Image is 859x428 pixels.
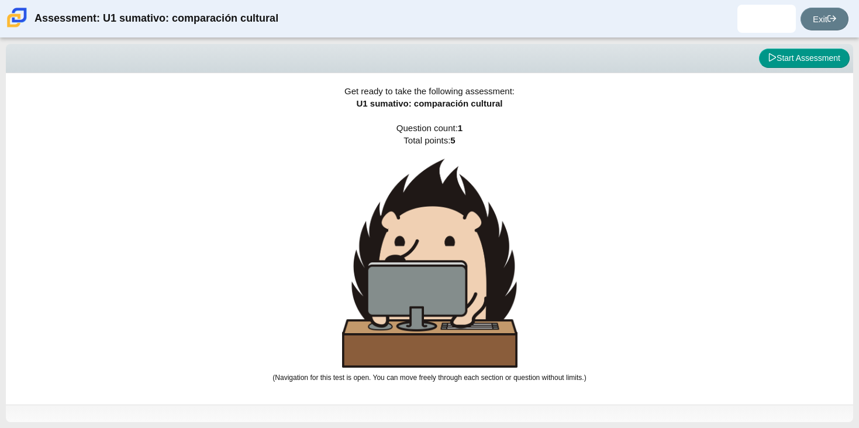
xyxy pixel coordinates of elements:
span: U1 sumativo: comparación cultural [356,98,502,108]
img: juan.cruzmontes.3ObhQi [757,9,776,28]
span: Question count: Total points: [272,123,586,382]
a: Exit [801,8,848,30]
button: Start Assessment [759,49,850,69]
b: 5 [450,135,455,145]
img: hedgehog-behind-computer-large.png [342,159,518,368]
b: 1 [458,123,463,133]
small: (Navigation for this test is open. You can move freely through each section or question without l... [272,374,586,382]
a: Carmen School of Science & Technology [5,22,29,32]
span: Get ready to take the following assessment: [344,86,515,96]
img: Carmen School of Science & Technology [5,5,29,30]
div: Assessment: U1 sumativo: comparación cultural [35,5,278,33]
